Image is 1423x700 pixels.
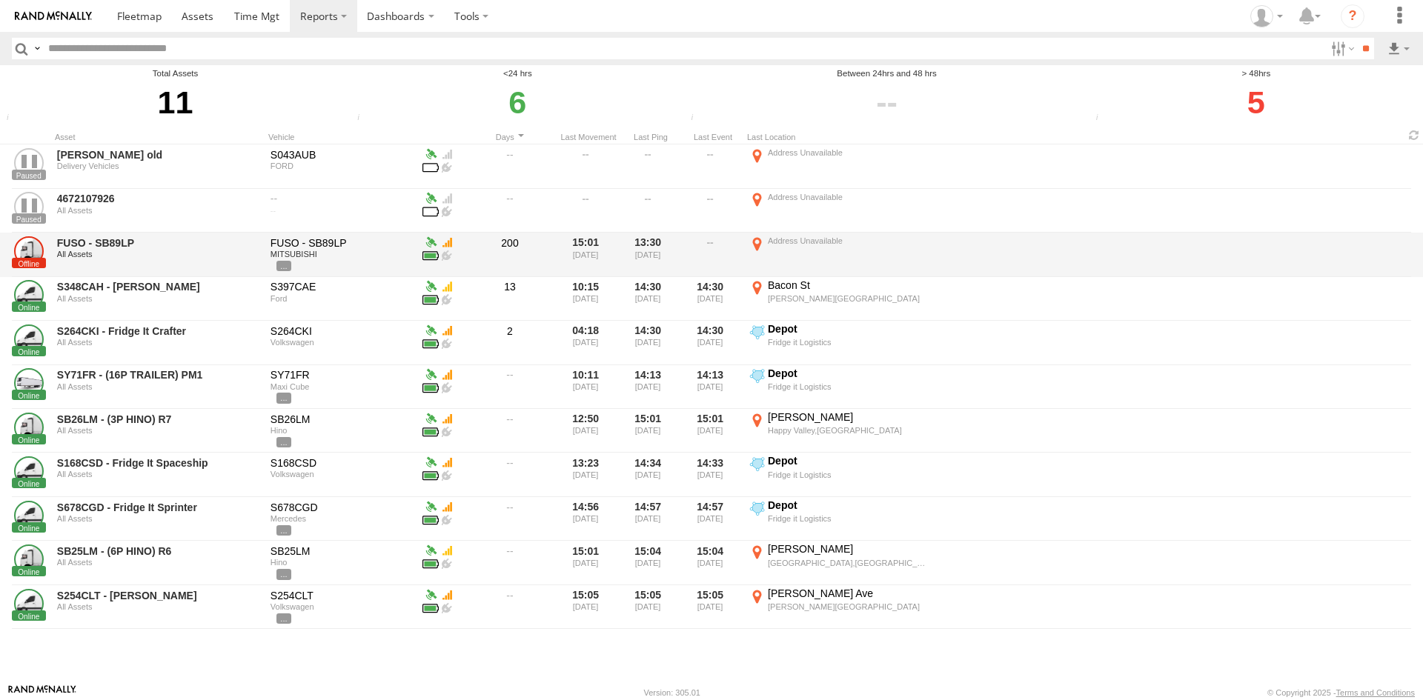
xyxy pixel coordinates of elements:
div: Click to filter last movement between last 24 and 48 hours [686,80,1087,124]
label: Click to View Event Location [747,322,932,363]
label: Click to View Event Location [747,234,932,275]
div: 15:01 [DATE] [560,234,617,275]
label: Click to View Event Location [747,146,932,187]
div: All Assets [57,294,260,303]
div: Volkswagen [271,470,414,479]
div: Click to Sort [560,132,617,142]
div: Depot [768,367,930,380]
div: 14:30 [DATE] [685,279,741,319]
a: S254CLT - [PERSON_NAME] [57,589,260,602]
div: S043AUB [271,148,414,161]
label: Click to View Event Location [747,542,932,583]
div: FUSO - SB89LP [271,236,414,250]
div: Click to filter last movement within 24 hours [353,80,683,124]
a: View Asset Details [14,589,44,619]
div: © Copyright 2025 - [1267,688,1415,697]
div: 04:18 [DATE] [560,322,617,363]
div: GSM Signal = 2 [439,499,455,512]
div: 200 [465,234,554,275]
a: [PERSON_NAME] old [57,148,260,161]
div: Version: 305.01 [644,688,700,697]
div: 10:15 [DATE] [560,279,617,319]
div: 13:23 [DATE] [560,454,617,495]
div: 14:30 [DATE] [685,322,741,363]
div: Battery Remaining: 4.002v [422,467,439,481]
div: S397CAE [271,280,414,293]
div: [PERSON_NAME] Ave [768,587,930,600]
label: Click to View Event Location [747,410,932,451]
div: 14:34 [DATE] [623,454,679,495]
label: Click to View Event Location [747,190,932,231]
img: rand-logo.svg [15,11,92,21]
div: Fridge it Logistics [768,513,930,524]
div: 2 [465,322,554,363]
div: All Assets [57,250,260,259]
div: Last Ping [623,132,679,142]
div: 14:13 [DATE] [623,367,679,407]
div: 15:04 [DATE] [623,542,679,583]
label: Search Query [31,38,43,59]
a: S264CKI - Fridge It Crafter [57,324,260,338]
div: Volkswagen [271,602,414,611]
div: FORD [271,161,414,170]
a: FUSO - SB89LP [57,236,260,250]
div: Ford [271,294,414,303]
div: All Assets [57,602,260,611]
div: 13:30 [DATE] [623,234,679,275]
div: Fridge it Logistics [768,337,930,347]
div: 14:57 [DATE] [623,499,679,539]
div: 13 [465,279,554,319]
div: Hino [271,558,414,567]
div: 14:33 [DATE] [685,454,741,495]
div: 14:57 [DATE] [685,499,741,539]
div: Fridge it Logistics [768,470,930,480]
div: 11 [2,80,348,124]
div: > 48hrs [1091,67,1421,80]
div: S168CSD [271,456,414,470]
div: 10:11 [DATE] [560,367,617,407]
a: View Asset Details [14,544,44,574]
a: View Asset Details [14,148,44,178]
div: Volkswagen [271,338,414,347]
span: View Vehicle Details to show all tags [276,569,291,579]
div: Battery Remaining: 4.044v [422,292,439,305]
div: GSM Signal = 3 [439,542,455,556]
div: Total number of Enabled Assets [2,113,24,124]
div: Number of devices that their last movement was within 24 hours [353,113,375,124]
div: Number of devices that their last movement was between last 24 and 48 hours [686,113,709,124]
div: Click to Sort [465,132,554,142]
div: Vehicle [268,132,417,142]
div: Battery Remaining: 4.07v [422,600,439,613]
a: View Asset Details [14,501,44,530]
label: Click to View Event Location [747,367,932,407]
div: Last Location [747,132,932,142]
div: All Assets [57,426,260,435]
a: View Asset Details [14,192,44,221]
div: GSM Signal = 2 [439,587,455,600]
div: All Assets [57,514,260,523]
label: Click to View Event Location [747,587,932,627]
div: Battery Remaining: 4.068v [422,247,439,261]
div: GSM Signal = 2 [439,367,455,380]
div: [PERSON_NAME] [768,542,930,556]
a: S168CSD - Fridge It Spaceship [57,456,260,470]
a: View Asset Details [14,280,44,310]
div: Between 24hrs and 48 hrs [686,67,1087,80]
div: [PERSON_NAME] [768,410,930,424]
div: All Assets [57,338,260,347]
a: View Asset Details [14,413,44,442]
a: View Asset Details [14,236,44,266]
span: Refresh [1405,128,1423,142]
div: 15:05 [DATE] [623,587,679,627]
a: Terms and Conditions [1336,688,1415,697]
span: View Vehicle Details to show all tags [276,613,291,624]
div: 14:30 [DATE] [623,322,679,363]
i: ? [1341,4,1364,28]
div: 14:30 [DATE] [623,279,679,319]
a: S348CAH - [PERSON_NAME] [57,280,260,293]
div: Number of devices that their last movement was greater than 48hrs [1091,113,1113,124]
div: Depot [768,454,930,467]
div: 12:50 [DATE] [560,410,617,451]
label: Click to View Event Location [747,279,932,319]
a: Visit our Website [8,685,76,700]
